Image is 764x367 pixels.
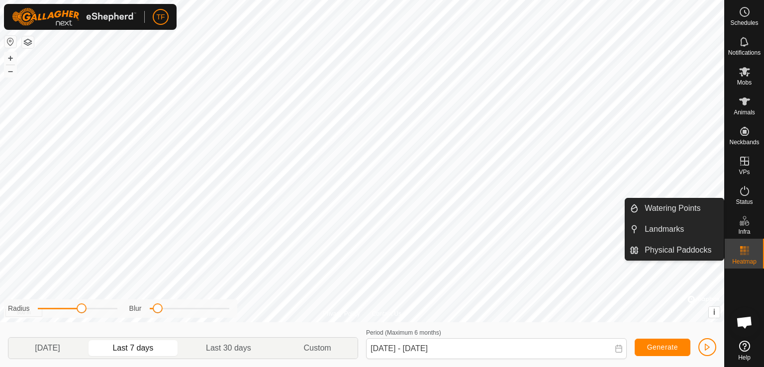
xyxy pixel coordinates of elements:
[22,36,34,48] button: Map Layers
[713,308,715,316] span: i
[4,52,16,64] button: +
[304,342,331,354] span: Custom
[730,307,760,337] div: Open chat
[639,198,724,218] a: Watering Points
[734,109,755,115] span: Animals
[323,309,360,318] a: Privacy Policy
[729,139,759,145] span: Neckbands
[738,229,750,235] span: Infra
[709,307,720,318] button: i
[625,198,724,218] li: Watering Points
[625,240,724,260] li: Physical Paddocks
[738,355,751,361] span: Help
[4,36,16,48] button: Reset Map
[737,80,752,86] span: Mobs
[639,219,724,239] a: Landmarks
[725,337,764,365] a: Help
[8,303,30,314] label: Radius
[645,202,700,214] span: Watering Points
[732,259,757,265] span: Heatmap
[639,240,724,260] a: Physical Paddocks
[645,223,684,235] span: Landmarks
[730,20,758,26] span: Schedules
[645,244,711,256] span: Physical Paddocks
[736,199,753,205] span: Status
[728,50,761,56] span: Notifications
[647,343,678,351] span: Generate
[206,342,251,354] span: Last 30 days
[112,342,153,354] span: Last 7 days
[635,339,690,356] button: Generate
[625,219,724,239] li: Landmarks
[4,65,16,77] button: –
[12,8,136,26] img: Gallagher Logo
[739,169,750,175] span: VPs
[372,309,401,318] a: Contact Us
[366,329,441,336] label: Period (Maximum 6 months)
[156,12,165,22] span: TF
[35,342,60,354] span: [DATE]
[129,303,142,314] label: Blur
